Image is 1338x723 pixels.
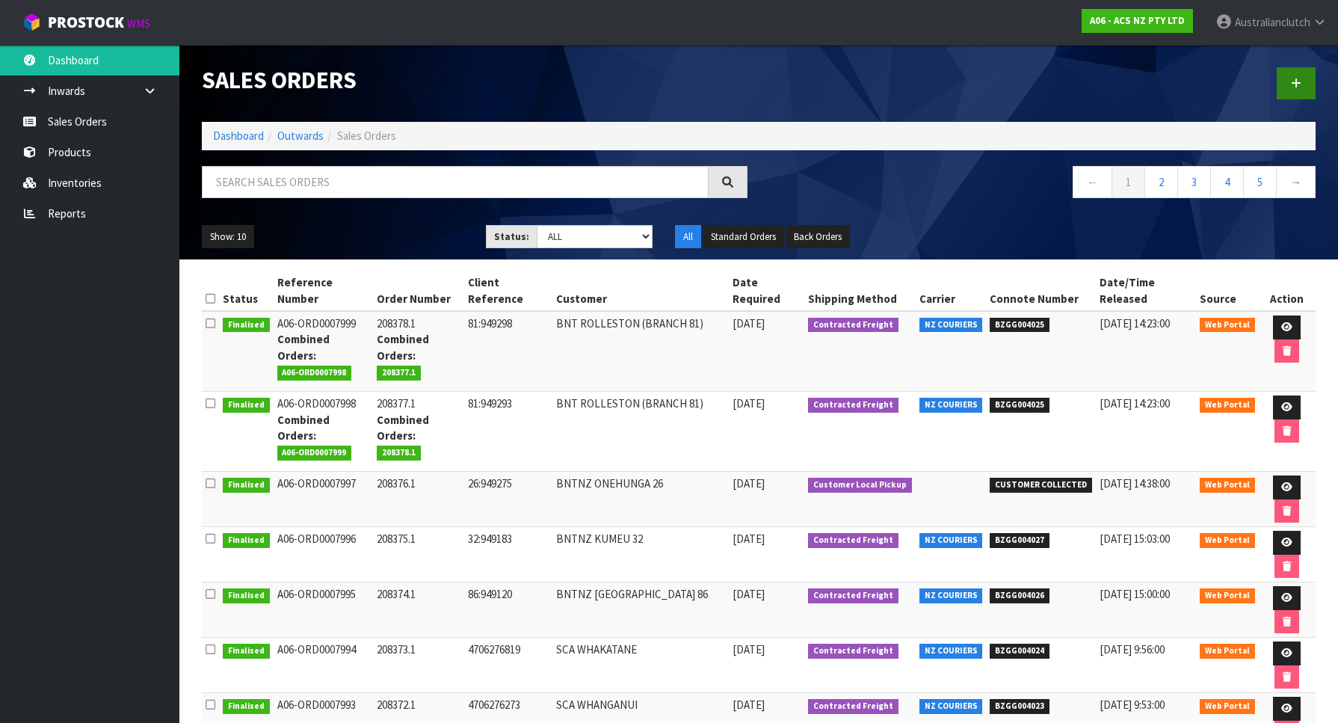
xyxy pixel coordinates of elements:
span: Web Portal [1200,318,1255,333]
th: Date/Time Released [1096,271,1196,311]
span: [DATE] [733,642,765,656]
span: A06-ORD0007999 [277,446,352,461]
td: SCA WHAKATANE [552,638,729,693]
span: Australianclutch [1235,15,1310,29]
span: Contracted Freight [808,318,898,333]
a: 4 [1210,166,1244,198]
span: [DATE] [733,698,765,712]
button: Standard Orders [703,225,784,249]
span: [DATE] 9:56:00 [1100,642,1165,656]
span: NZ COURIERS [919,699,983,714]
td: 208374.1 [373,582,463,638]
td: 208376.1 [373,472,463,527]
h1: Sales Orders [202,67,747,93]
span: Finalised [223,699,270,714]
nav: Page navigation [770,166,1316,203]
span: [DATE] [733,476,765,490]
button: All [675,225,701,249]
span: 208377.1 [377,366,421,381]
span: NZ COURIERS [919,588,983,603]
span: BZGG004025 [990,318,1049,333]
th: Action [1259,271,1316,311]
th: Order Number [373,271,463,311]
span: 208378.1 [377,446,421,461]
span: Web Portal [1200,644,1255,659]
th: Carrier [916,271,987,311]
th: Connote Number [986,271,1096,311]
span: Finalised [223,588,270,603]
td: A06-ORD0007997 [274,472,374,527]
td: 81:949298 [464,311,552,392]
span: BZGG004025 [990,398,1049,413]
span: ProStock [48,13,124,32]
a: 3 [1177,166,1211,198]
span: [DATE] 9:53:00 [1100,698,1165,712]
span: CUSTOMER COLLECTED [990,478,1092,493]
strong: Combined Orders: [377,413,429,443]
th: Reference Number [274,271,374,311]
img: cube-alt.png [22,13,41,31]
small: WMS [127,16,150,31]
span: BZGG004027 [990,533,1049,548]
span: Finalised [223,533,270,548]
span: NZ COURIERS [919,318,983,333]
td: BNT ROLLESTON (BRANCH 81) [552,311,729,392]
span: Contracted Freight [808,588,898,603]
td: 208378.1 [373,311,463,392]
span: [DATE] 14:23:00 [1100,396,1170,410]
span: [DATE] 14:38:00 [1100,476,1170,490]
span: Finalised [223,478,270,493]
span: [DATE] [733,316,765,330]
strong: Combined Orders: [277,413,330,443]
span: NZ COURIERS [919,644,983,659]
span: [DATE] 15:00:00 [1100,587,1170,601]
td: 26:949275 [464,472,552,527]
span: [DATE] [733,587,765,601]
td: BNTNZ KUMEU 32 [552,527,729,582]
td: 208375.1 [373,527,463,582]
a: ← [1073,166,1112,198]
button: Back Orders [786,225,850,249]
span: NZ COURIERS [919,533,983,548]
a: Dashboard [213,129,264,143]
th: Customer [552,271,729,311]
td: A06-ORD0007999 [274,311,374,392]
td: BNTNZ [GEOGRAPHIC_DATA] 86 [552,582,729,638]
span: A06-ORD0007998 [277,366,352,381]
span: Web Portal [1200,398,1255,413]
span: Web Portal [1200,478,1255,493]
input: Search sales orders [202,166,709,198]
td: 32:949183 [464,527,552,582]
strong: Combined Orders: [377,332,429,362]
span: Contracted Freight [808,533,898,548]
a: → [1276,166,1316,198]
td: A06-ORD0007998 [274,392,374,472]
td: 86:949120 [464,582,552,638]
span: Finalised [223,398,270,413]
span: [DATE] [733,396,765,410]
th: Status [219,271,274,311]
td: 81:949293 [464,392,552,472]
span: BZGG004026 [990,588,1049,603]
td: A06-ORD0007995 [274,582,374,638]
strong: A06 - ACS NZ PTY LTD [1090,14,1185,27]
th: Source [1196,271,1259,311]
td: 4706276819 [464,638,552,693]
span: [DATE] 14:23:00 [1100,316,1170,330]
th: Client Reference [464,271,552,311]
span: Web Portal [1200,533,1255,548]
span: Finalised [223,318,270,333]
a: Outwards [277,129,324,143]
strong: Combined Orders: [277,332,330,362]
span: Contracted Freight [808,699,898,714]
span: Sales Orders [337,129,396,143]
span: Web Portal [1200,699,1255,714]
td: BNT ROLLESTON (BRANCH 81) [552,392,729,472]
a: 1 [1112,166,1145,198]
td: 208377.1 [373,392,463,472]
span: Customer Local Pickup [808,478,912,493]
td: BNTNZ ONEHUNGA 26 [552,472,729,527]
span: Finalised [223,644,270,659]
a: 2 [1144,166,1178,198]
th: Date Required [729,271,805,311]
